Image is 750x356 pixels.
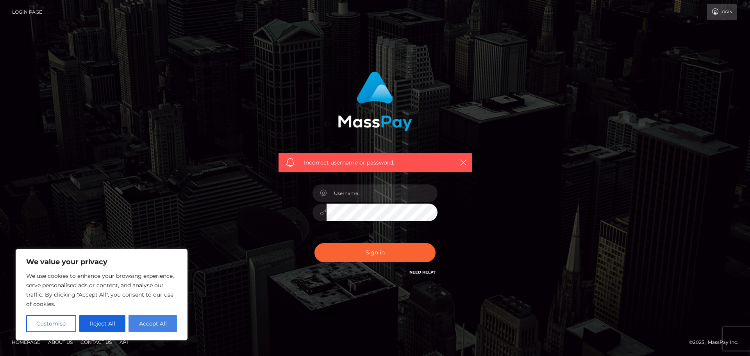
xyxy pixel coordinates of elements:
button: Reject All [79,315,126,332]
div: We value your privacy [16,249,187,340]
button: Accept All [129,315,177,332]
a: API [116,336,131,348]
button: Customise [26,315,76,332]
img: MassPay Login [338,72,412,131]
p: We value your privacy [26,257,177,267]
div: © 2025 , MassPay Inc. [689,338,744,347]
button: Sign in [314,243,436,262]
a: Homepage [9,336,43,348]
p: We use cookies to enhance your browsing experience, serve personalised ads or content, and analys... [26,271,177,309]
span: Incorrect username or password. [304,159,446,167]
input: Username... [327,184,437,202]
a: Need Help? [409,270,436,275]
a: About Us [45,336,76,348]
a: Contact Us [77,336,115,348]
a: Login [707,4,737,20]
a: Login Page [12,4,42,20]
